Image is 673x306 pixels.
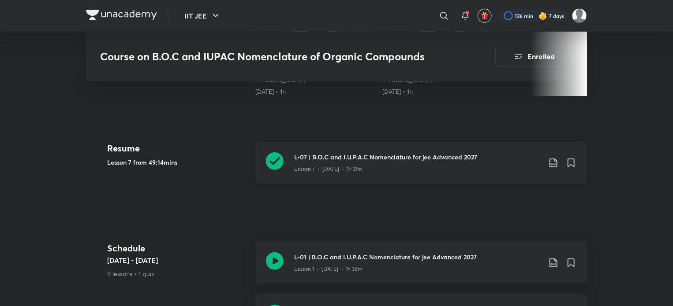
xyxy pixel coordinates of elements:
[382,87,502,96] div: 31st Aug • 1h
[107,269,248,278] p: 9 lessons • 1 quiz
[495,46,573,67] button: Enrolled
[538,11,547,20] img: streak
[86,10,157,22] a: Company Logo
[481,12,489,20] img: avatar
[107,142,248,155] h4: Resume
[294,265,363,273] p: Lesson 1 • [DATE] • 1h 36m
[107,158,248,167] h5: Lesson 7 from 49:14mins
[572,8,587,23] img: Ritam Pramanik
[294,252,541,262] h3: L-01 | B.O.C and I.U.P.A.C Nomenclature for jee Advanced 2027
[294,165,362,173] p: Lesson 7 • [DATE] • 1h 31m
[86,10,157,20] img: Company Logo
[107,255,248,265] h5: [DATE] - [DATE]
[294,152,541,162] h3: L-07 | B.O.C and I.U.P.A.C Nomenclature for jee Advanced 2027
[255,242,587,294] a: L-01 | B.O.C and I.U.P.A.C Nomenclature for jee Advanced 2027Lesson 1 • [DATE] • 1h 36m
[100,50,445,63] h3: Course on B.O.C and IUPAC Nomenclature of Organic Compounds
[255,87,375,96] div: 30th May • 1h
[255,142,587,194] a: L-07 | B.O.C and I.U.P.A.C Nomenclature for jee Advanced 2027Lesson 7 • [DATE] • 1h 31m
[478,9,492,23] button: avatar
[179,7,226,25] button: IIT JEE
[107,242,248,255] h4: Schedule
